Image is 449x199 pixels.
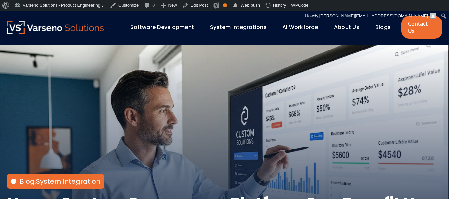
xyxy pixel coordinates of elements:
[331,22,369,33] div: About Us
[223,3,227,7] div: OK
[20,177,35,186] a: Blog
[303,11,439,21] a: Howdy,
[130,23,194,31] a: Software Development
[210,23,267,31] a: System Integrations
[372,22,400,33] div: Blogs
[334,23,359,31] a: About Us
[375,23,391,31] a: Blogs
[319,13,428,18] span: [PERSON_NAME][EMAIL_ADDRESS][DOMAIN_NAME]
[207,22,276,33] div: System Integrations
[401,16,442,39] a: Contact Us
[282,23,318,31] a: AI Workforce
[36,177,100,186] a: System Integration
[232,1,239,10] span: 
[7,21,104,34] img: Varseno Solutions – Product Engineering & IT Services
[127,22,203,33] div: Software Development
[279,22,327,33] div: AI Workforce
[20,177,100,186] div: ,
